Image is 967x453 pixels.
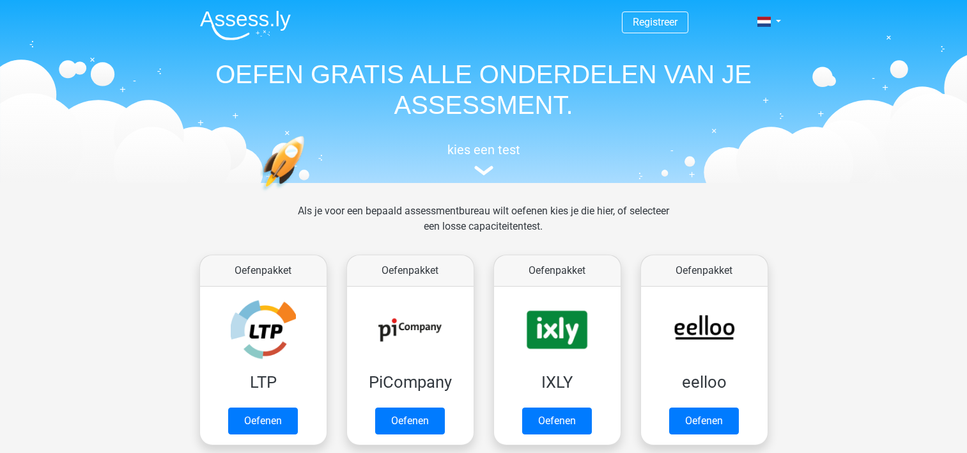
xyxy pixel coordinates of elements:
[260,136,354,251] img: oefenen
[474,166,493,175] img: assessment
[375,408,445,434] a: Oefenen
[288,203,679,250] div: Als je voor een bepaald assessmentbureau wilt oefenen kies je die hier, of selecteer een losse ca...
[522,408,592,434] a: Oefenen
[633,16,677,28] a: Registreer
[669,408,739,434] a: Oefenen
[190,142,778,176] a: kies een test
[200,10,291,40] img: Assessly
[190,142,778,157] h5: kies een test
[228,408,298,434] a: Oefenen
[190,59,778,120] h1: OEFEN GRATIS ALLE ONDERDELEN VAN JE ASSESSMENT.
